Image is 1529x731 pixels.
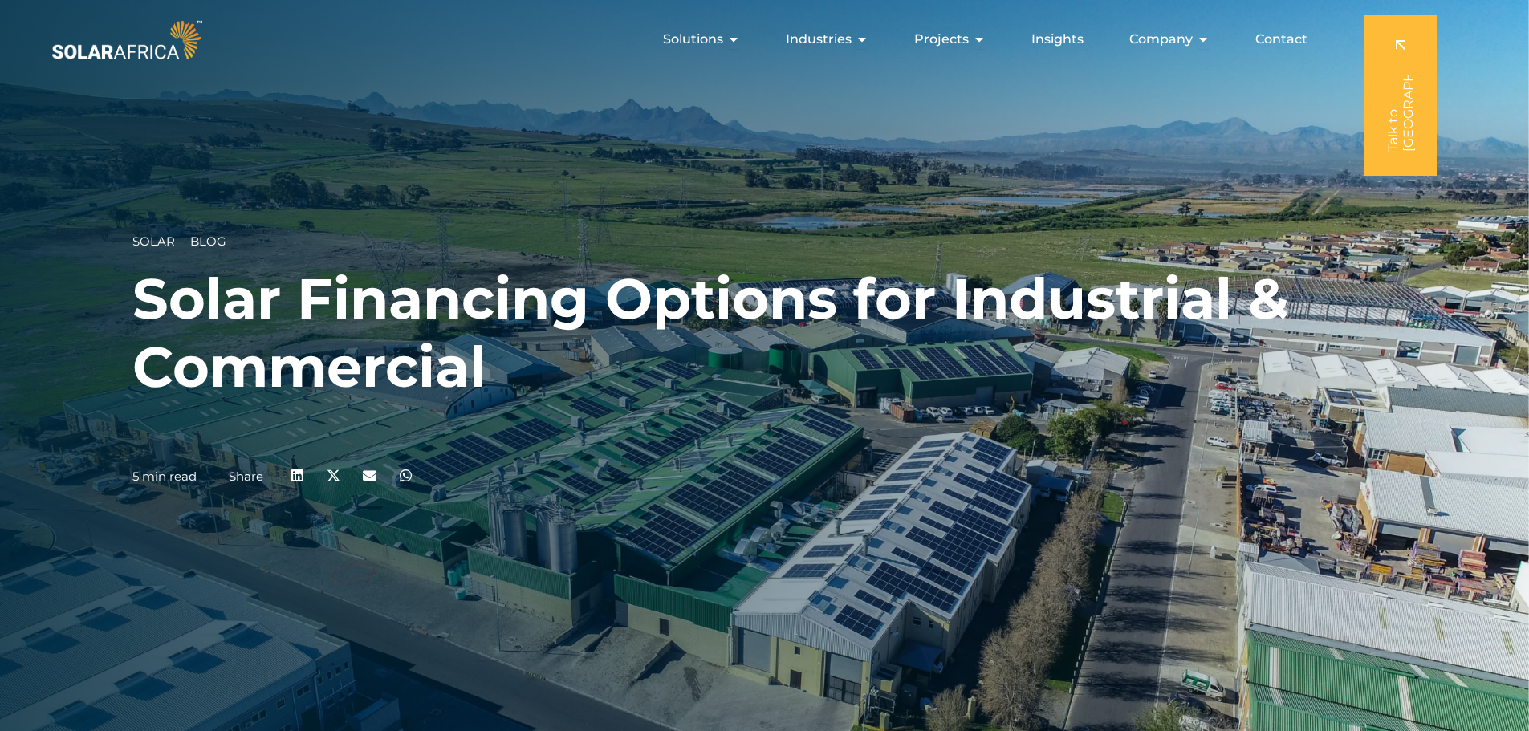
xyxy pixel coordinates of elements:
[1031,30,1084,49] a: Insights
[914,30,969,49] span: Projects
[388,457,424,493] div: Share on whatsapp
[1255,30,1307,49] a: Contact
[663,30,723,49] span: Solutions
[132,265,1397,401] h1: Solar Financing Options for Industrial & Commercial
[190,234,226,249] span: Blog
[1129,30,1193,49] span: Company
[229,469,263,484] a: Share
[315,457,352,493] div: Share on x-twitter
[352,457,388,493] div: Share on email
[132,469,197,484] p: 5 min read
[132,234,175,249] span: Solar
[279,457,315,493] div: Share on linkedin
[205,23,1320,55] nav: Menu
[786,30,852,49] span: Industries
[205,23,1320,55] div: Menu Toggle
